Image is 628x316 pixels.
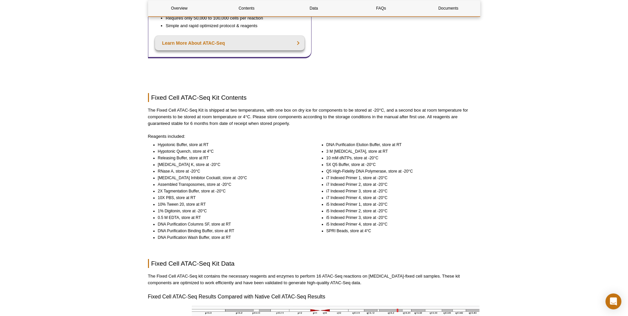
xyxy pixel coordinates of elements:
[158,148,306,155] li: Hypotonic Quench, store at 4°C
[155,36,305,50] a: Learn More About ATAC-Seq
[148,133,480,140] p: Reagents included:
[326,188,474,194] li: i7 Indexed Primer 3, store at -20°C
[158,208,306,214] li: 1% Digitonin, store at -20°C
[166,15,298,22] li: Requires only 50,000 to 100,000 cells per reaction
[158,155,306,161] li: Releasing Buffer, store at RT
[326,168,474,175] li: Q5 High-Fidelity DNA Polymerase, store at -20°C
[148,107,480,127] p: The Fixed Cell ATAC-Seq Kit is shipped at two temperatures, with one box on dry ice for component...
[166,23,298,29] li: Simple and rapid optimized protocol & reagents
[326,141,474,148] li: DNA Purification Elution Buffer, store at RT
[158,194,306,201] li: 10X PBS, store at RT
[158,221,306,228] li: DNA Purification Columns SF, store at RT
[216,0,278,16] a: Contents
[158,214,306,221] li: 0.5 M EDTA, store at RT
[417,0,479,16] a: Documents
[326,155,474,161] li: 10 mM dNTPs, store at -20°C
[350,0,412,16] a: FAQs
[158,141,306,148] li: Hypotonic Buffer, store at RT
[326,201,474,208] li: i5 Indexed Primer 1, store at -20°C
[158,161,306,168] li: [MEDICAL_DATA] K, store at -20°C
[326,194,474,201] li: i7 Indexed Primer 4, store at -20°C
[158,228,306,234] li: DNA Purification Binding Buffer, store at RT
[326,161,474,168] li: 5X Q5 Buffer, store at -20°C
[605,293,621,309] div: Open Intercom Messenger
[326,214,474,221] li: i5 Indexed Primer 3, store at -20°C
[158,201,306,208] li: 10% Tween 20, store at RT
[148,273,480,286] p: The Fixed Cell ATAC-Seq kit contains the necessary reagents and enzymes to perform 16 ATAC-Seq re...
[326,148,474,155] li: 3 M [MEDICAL_DATA], store at RT
[158,234,306,241] li: DNA Purification Wash Buffer, store at RT
[148,93,480,102] h2: Fixed Cell ATAC-Seq Kit Contents
[158,181,306,188] li: Assembled Transposomes, store at -20°C
[283,0,345,16] a: Data
[158,188,306,194] li: 2X Tagmentation Buffer, store at -20°C
[326,228,474,234] li: SPRI Beads, store at 4°C
[326,181,474,188] li: i7 Indexed Primer 2, store at -20°C
[326,208,474,214] li: i5 Indexed Primer 2, store at -20°C
[148,0,211,16] a: Overview
[326,221,474,228] li: i5 Indexed Primer 4, store at -20°C
[158,168,306,175] li: RNase A, store at -20°C
[326,175,474,181] li: i7 Indexed Primer 1, store at -20°C
[148,293,480,301] h3: Fixed Cell ATAC-Seq Results Compared with Native Cell ATAC-Seq Results
[158,175,306,181] li: [MEDICAL_DATA] Inhibitor Cockatil, store at -20°C
[148,259,480,268] h2: Fixed Cell ATAC-Seq Kit Data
